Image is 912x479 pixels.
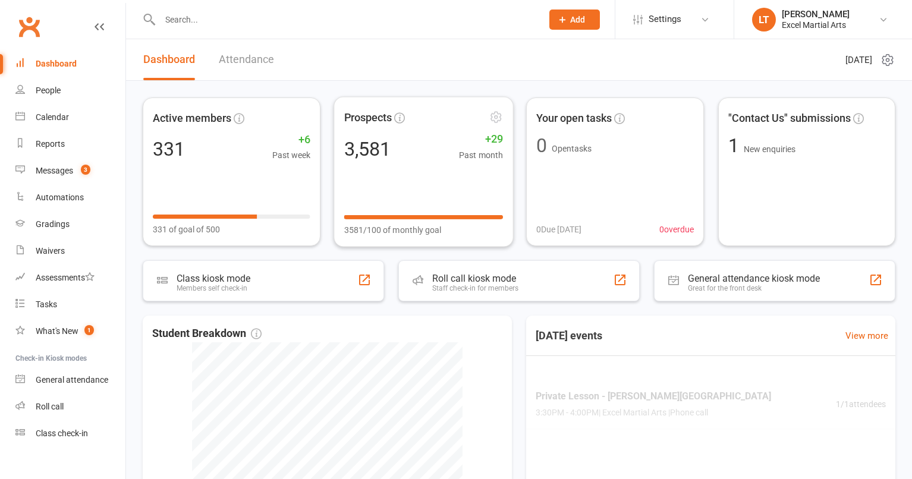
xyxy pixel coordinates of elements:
[15,131,125,157] a: Reports
[536,136,547,155] div: 0
[36,326,78,336] div: What's New
[536,406,771,419] span: 3:30PM - 4:00PM | Excel Martial Arts | Phone call
[728,110,851,127] span: "Contact Us" submissions
[81,165,90,175] span: 3
[744,144,795,154] span: New enquiries
[688,284,820,292] div: Great for the front desk
[570,15,585,24] span: Add
[659,223,694,236] span: 0 overdue
[536,223,581,236] span: 0 Due [DATE]
[15,264,125,291] a: Assessments
[782,20,850,30] div: Excel Martial Arts
[219,39,274,80] a: Attendance
[272,131,310,149] span: +6
[15,367,125,393] a: General attendance kiosk mode
[36,402,64,411] div: Roll call
[15,104,125,131] a: Calendar
[15,420,125,447] a: Class kiosk mode
[536,388,771,404] span: Private Lesson - [PERSON_NAME][GEOGRAPHIC_DATA]
[153,110,231,127] span: Active members
[84,325,94,335] span: 1
[552,144,592,153] span: Open tasks
[36,112,69,122] div: Calendar
[845,53,872,67] span: [DATE]
[752,8,776,31] div: LT
[36,86,61,95] div: People
[36,59,77,68] div: Dashboard
[649,6,681,33] span: Settings
[15,51,125,77] a: Dashboard
[15,291,125,318] a: Tasks
[153,223,220,236] span: 331 of goal of 500
[549,10,600,30] button: Add
[836,397,886,410] span: 1 / 1 attendees
[36,193,84,202] div: Automations
[36,300,57,309] div: Tasks
[526,325,612,346] h3: [DATE] events
[536,110,612,127] span: Your open tasks
[14,12,44,42] a: Clubworx
[36,428,88,438] div: Class check-in
[688,273,820,284] div: General attendance kiosk mode
[36,166,73,175] div: Messages
[177,273,250,284] div: Class kiosk mode
[36,375,108,385] div: General attendance
[15,184,125,211] a: Automations
[36,219,70,229] div: Gradings
[143,39,195,80] a: Dashboard
[152,325,262,342] span: Student Breakdown
[177,284,250,292] div: Members self check-in
[459,131,503,148] span: +29
[432,273,518,284] div: Roll call kiosk mode
[845,329,888,343] a: View more
[15,318,125,345] a: What's New1
[156,11,534,28] input: Search...
[344,223,441,237] span: 3581/100 of monthly goal
[272,149,310,162] span: Past week
[36,139,65,149] div: Reports
[728,134,744,157] span: 1
[459,148,503,162] span: Past month
[15,157,125,184] a: Messages 3
[15,393,125,420] a: Roll call
[782,9,850,20] div: [PERSON_NAME]
[344,139,391,158] div: 3,581
[432,284,518,292] div: Staff check-in for members
[15,238,125,264] a: Waivers
[36,273,95,282] div: Assessments
[15,211,125,238] a: Gradings
[15,77,125,104] a: People
[36,246,65,256] div: Waivers
[344,109,392,126] span: Prospects
[153,140,185,159] div: 331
